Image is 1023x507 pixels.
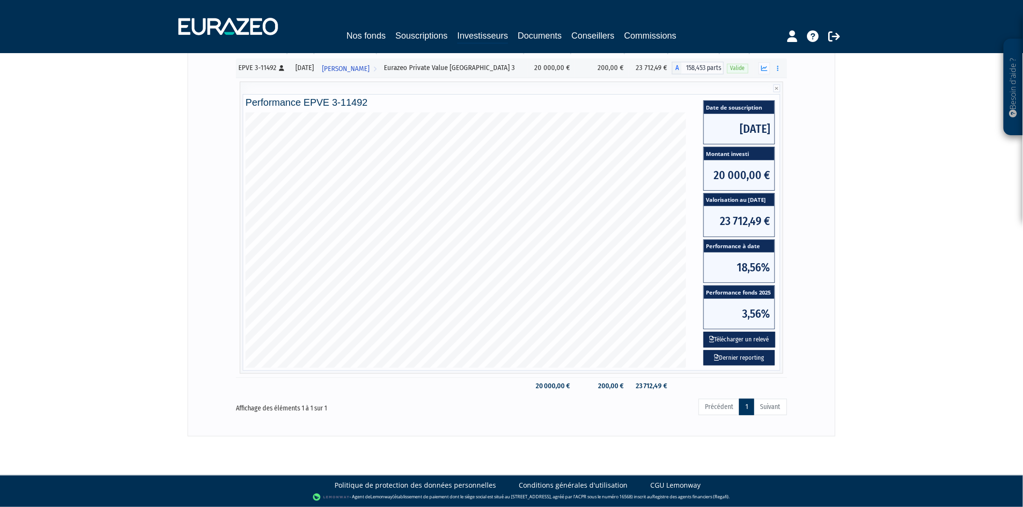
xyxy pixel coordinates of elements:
[178,18,278,35] img: 1732889491-logotype_eurazeo_blanc_rvb.png
[279,65,284,71] i: [Français] Personne physique
[1008,44,1019,131] p: Besoin d'aide ?
[727,64,748,73] span: Valide
[571,29,614,42] a: Conseillers
[457,29,508,44] a: Investisseurs
[347,29,386,42] a: Nos fonds
[650,480,701,490] a: CGU Lemonway
[395,29,448,42] a: Souscriptions
[575,58,628,78] td: 200,00 €
[528,58,575,78] td: 20 000,00 €
[672,62,724,74] div: A - Eurazeo Private Value Europe 3
[318,58,380,78] a: [PERSON_NAME]
[704,114,775,144] span: [DATE]
[703,350,775,366] a: Dernier reporting
[236,398,457,413] div: Affichage des éléments 1 à 1 sur 1
[672,62,682,74] span: A
[682,62,724,74] span: 158,453 parts
[704,147,775,160] span: Montant investi
[322,60,369,78] span: [PERSON_NAME]
[294,63,315,73] div: [DATE]
[739,399,754,415] a: 1
[519,480,628,490] a: Conditions générales d'utilisation
[652,493,729,500] a: Registre des agents financiers (Regafi)
[384,63,525,73] div: Eurazeo Private Value [GEOGRAPHIC_DATA] 3
[628,378,672,394] td: 23 712,49 €
[704,240,775,253] span: Performance à date
[10,493,1013,502] div: - Agent de (établissement de paiement dont le siège social est situé au [STREET_ADDRESS], agréé p...
[528,378,575,394] td: 20 000,00 €
[373,60,377,78] i: Voir l'investisseur
[628,58,672,78] td: 23 712,49 €
[703,332,775,348] button: Télécharger un relevé
[704,206,775,236] span: 23 712,49 €
[704,286,775,299] span: Performance fonds 2025
[518,29,562,42] a: Documents
[313,493,350,502] img: logo-lemonway.png
[370,493,393,500] a: Lemonway
[704,194,775,207] span: Valorisation au [DATE]
[704,160,775,190] span: 20 000,00 €
[575,378,628,394] td: 200,00 €
[335,480,496,490] a: Politique de protection des données personnelles
[238,63,288,73] div: EPVE 3-11492
[624,29,676,42] a: Commissions
[704,299,775,329] span: 3,56%
[246,97,777,108] h4: Performance EPVE 3-11492
[704,101,775,114] span: Date de souscription
[704,253,775,282] span: 18,56%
